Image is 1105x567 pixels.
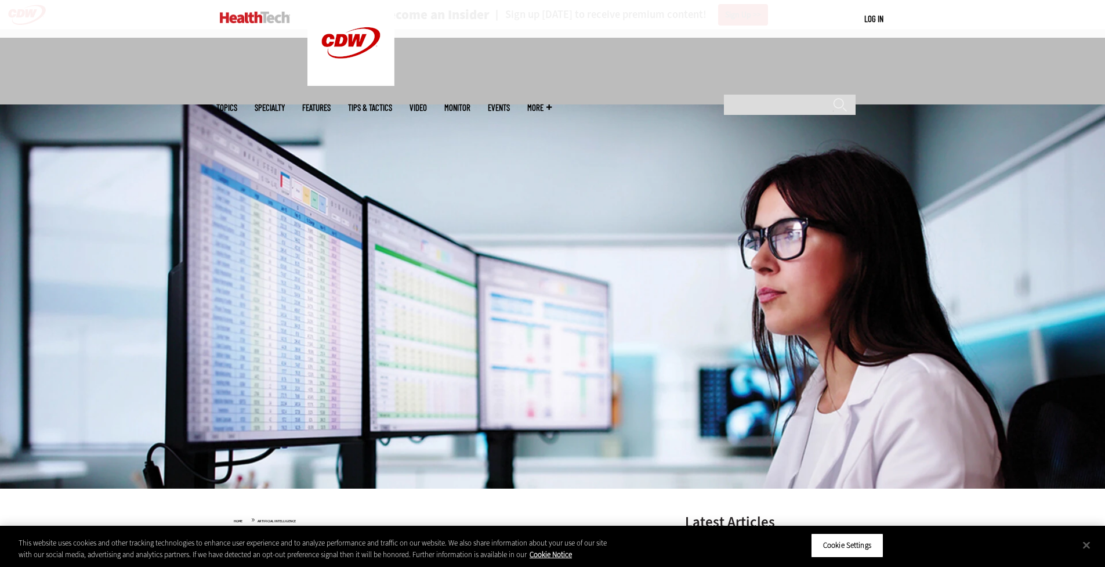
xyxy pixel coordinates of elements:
[685,515,859,529] h3: Latest Articles
[811,533,883,558] button: Cookie Settings
[864,13,883,25] div: User menu
[258,519,296,523] a: Artificial Intelligence
[488,103,510,112] a: Events
[527,103,552,112] span: More
[220,12,290,23] img: Home
[410,103,427,112] a: Video
[307,77,394,89] a: CDW
[19,537,608,560] div: This website uses cookies and other tracking technologies to enhance user experience and to analy...
[444,103,470,112] a: MonITor
[348,103,392,112] a: Tips & Tactics
[234,519,242,523] a: Home
[255,103,285,112] span: Specialty
[234,515,655,524] div: »
[864,13,883,24] a: Log in
[530,550,572,559] a: More information about your privacy
[302,103,331,112] a: Features
[216,103,237,112] span: Topics
[1074,532,1099,558] button: Close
